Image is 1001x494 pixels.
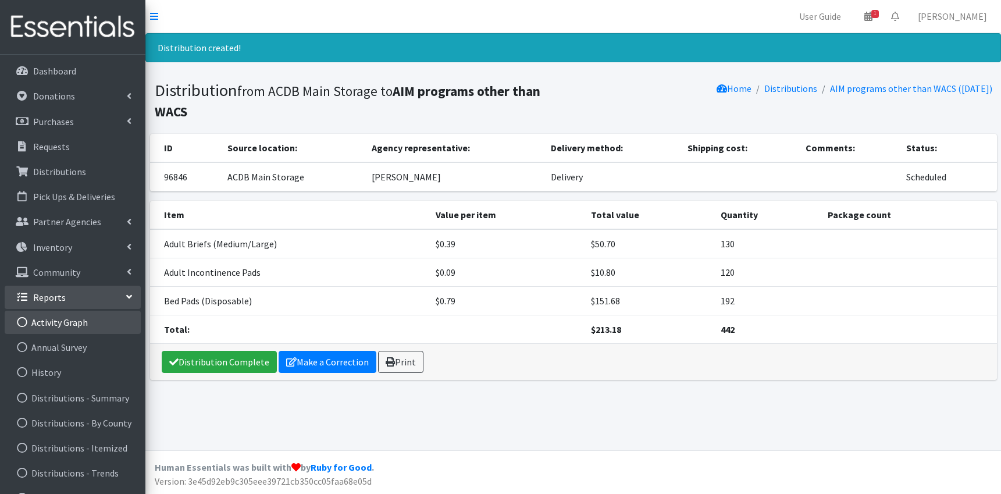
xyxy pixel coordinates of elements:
div: Distribution created! [145,33,1001,62]
strong: 442 [721,324,735,335]
td: 120 [714,258,821,287]
p: Donations [33,90,75,102]
a: Distributions - Itemized [5,436,141,460]
a: Ruby for Good [311,461,372,473]
a: Distributions - Summary [5,386,141,410]
th: ID [150,134,220,162]
span: 1 [871,10,879,18]
td: $10.80 [584,258,714,287]
img: HumanEssentials [5,8,141,47]
p: Partner Agencies [33,216,101,228]
p: Inventory [33,241,72,253]
th: Item [150,201,429,229]
th: Total value [584,201,714,229]
th: Comments: [799,134,900,162]
td: Scheduled [899,162,996,191]
a: Pick Ups & Deliveries [5,185,141,208]
a: Inventory [5,236,141,259]
td: Adult Briefs (Medium/Large) [150,229,429,258]
th: Status: [899,134,996,162]
p: Reports [33,292,66,303]
a: Annual Survey [5,336,141,359]
td: 192 [714,287,821,315]
th: Value per item [429,201,584,229]
a: Distributions - By County [5,411,141,435]
strong: Human Essentials was built with by . [155,461,374,473]
td: ACDB Main Storage [220,162,365,191]
a: Home [717,83,751,94]
th: Agency representative: [365,134,543,162]
a: History [5,361,141,384]
a: AIM programs other than WACS ([DATE]) [830,83,992,94]
a: Donations [5,84,141,108]
th: Package count [821,201,996,229]
td: Bed Pads (Disposable) [150,287,429,315]
a: Distributions [764,83,817,94]
a: Activity Graph [5,311,141,334]
td: $151.68 [584,287,714,315]
strong: Total: [164,324,190,335]
p: Pick Ups & Deliveries [33,191,115,202]
td: 130 [714,229,821,258]
td: $0.39 [429,229,584,258]
td: 96846 [150,162,220,191]
a: Print [378,351,423,373]
td: $0.09 [429,258,584,287]
strong: $213.18 [591,324,621,335]
td: Delivery [544,162,681,191]
a: Distributions - Trends [5,461,141,485]
a: User Guide [790,5,850,28]
th: Source location: [220,134,365,162]
span: Version: 3e45d92eb9c305eee39721cb350cc05faa68e05d [155,475,372,487]
a: Make a Correction [279,351,376,373]
p: Dashboard [33,65,76,77]
p: Community [33,266,80,278]
td: Adult Incontinence Pads [150,258,429,287]
a: Requests [5,135,141,158]
a: Purchases [5,110,141,133]
td: [PERSON_NAME] [365,162,543,191]
p: Requests [33,141,70,152]
td: $50.70 [584,229,714,258]
b: AIM programs other than WACS [155,83,540,120]
a: Dashboard [5,59,141,83]
a: 1 [855,5,882,28]
h1: Distribution [155,80,569,120]
th: Delivery method: [544,134,681,162]
p: Purchases [33,116,74,127]
th: Shipping cost: [681,134,798,162]
th: Quantity [714,201,821,229]
small: from ACDB Main Storage to [155,83,540,120]
a: Distributions [5,160,141,183]
td: $0.79 [429,287,584,315]
a: Partner Agencies [5,210,141,233]
a: Community [5,261,141,284]
a: [PERSON_NAME] [909,5,996,28]
a: Reports [5,286,141,309]
a: Distribution Complete [162,351,277,373]
p: Distributions [33,166,86,177]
